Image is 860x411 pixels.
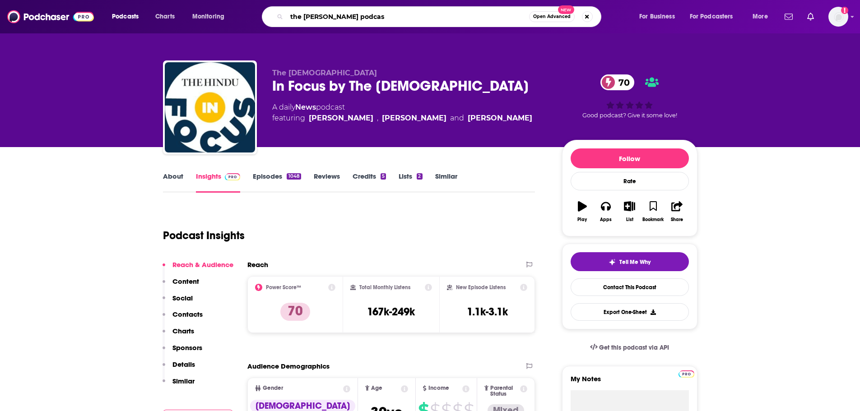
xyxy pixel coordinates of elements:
button: Apps [594,195,618,228]
button: Follow [571,148,689,168]
a: [PERSON_NAME] [468,113,532,124]
div: Apps [600,217,612,222]
a: Amit Baruah [309,113,373,124]
span: Monitoring [192,10,224,23]
div: Bookmark [642,217,664,222]
span: Income [428,385,449,391]
h2: Audience Demographics [247,362,330,370]
a: Similar [435,172,457,193]
p: 70 [280,303,310,321]
span: For Podcasters [690,10,733,23]
a: InsightsPodchaser Pro [196,172,241,193]
button: tell me why sparkleTell Me Why [571,252,689,271]
a: 70 [600,74,634,90]
img: User Profile [828,7,848,27]
a: Reviews [314,172,340,193]
button: Sponsors [163,343,202,360]
button: Bookmark [642,195,665,228]
button: open menu [633,9,686,24]
a: [PERSON_NAME] [382,113,446,124]
div: 5 [381,173,386,180]
div: Search podcasts, credits, & more... [270,6,610,27]
button: Social [163,294,193,310]
img: Podchaser - Follow, Share and Rate Podcasts [7,8,94,25]
label: My Notes [571,374,689,390]
button: open menu [684,9,746,24]
span: Charts [155,10,175,23]
button: Play [571,195,594,228]
a: Credits5 [353,172,386,193]
a: News [295,103,316,111]
a: Charts [149,9,180,24]
p: Reach & Audience [172,260,233,269]
p: Charts [172,327,194,335]
span: Get this podcast via API [599,344,669,351]
div: Rate [571,172,689,190]
p: Content [172,277,199,286]
span: Open Advanced [533,14,571,19]
p: Details [172,360,195,369]
svg: Add a profile image [841,7,848,14]
button: Show profile menu [828,7,848,27]
span: featuring [272,113,532,124]
a: Show notifications dropdown [781,9,796,24]
span: 70 [609,74,634,90]
span: Good podcast? Give it some love! [582,112,677,119]
h2: Power Score™ [266,284,301,291]
button: List [618,195,641,228]
button: Contacts [163,310,203,327]
span: Logged in as tessvanden [828,7,848,27]
button: Open AdvancedNew [529,11,575,22]
div: A daily podcast [272,102,532,124]
span: New [558,5,574,14]
button: Charts [163,327,194,343]
h3: 167k-249k [367,305,415,319]
button: Details [163,360,195,377]
span: , [377,113,378,124]
button: Share [665,195,688,228]
p: Contacts [172,310,203,319]
a: Lists2 [399,172,422,193]
span: Tell Me Why [619,259,651,266]
span: Parental Status [490,385,519,397]
span: Gender [263,385,283,391]
a: Show notifications dropdown [804,9,818,24]
p: Social [172,294,193,302]
button: open menu [186,9,236,24]
img: Podchaser Pro [679,370,694,378]
h2: Total Monthly Listens [359,284,410,291]
span: Podcasts [112,10,139,23]
h2: Reach [247,260,268,269]
span: The [DEMOGRAPHIC_DATA] [272,69,377,77]
a: About [163,172,183,193]
button: Similar [163,377,195,393]
span: and [450,113,464,124]
a: Episodes1048 [253,172,301,193]
div: Play [577,217,587,222]
button: Reach & Audience [163,260,233,277]
button: Content [163,277,199,294]
h3: 1.1k-3.1k [467,305,508,319]
p: Similar [172,377,195,385]
img: Podchaser Pro [225,173,241,180]
div: 1048 [287,173,301,180]
span: More [753,10,768,23]
span: For Business [639,10,675,23]
span: Age [371,385,382,391]
h1: Podcast Insights [163,229,245,242]
a: Pro website [679,369,694,378]
p: Sponsors [172,343,202,352]
button: Export One-Sheet [571,303,689,321]
div: 70Good podcast? Give it some love! [562,69,697,125]
button: open menu [746,9,779,24]
div: List [626,217,633,222]
a: Contact This Podcast [571,278,689,296]
img: tell me why sparkle [609,259,616,266]
img: In Focus by The Hindu [165,62,255,152]
div: Share [671,217,683,222]
a: Get this podcast via API [583,337,677,359]
input: Search podcasts, credits, & more... [287,9,529,24]
h2: New Episode Listens [456,284,506,291]
button: open menu [106,9,150,24]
